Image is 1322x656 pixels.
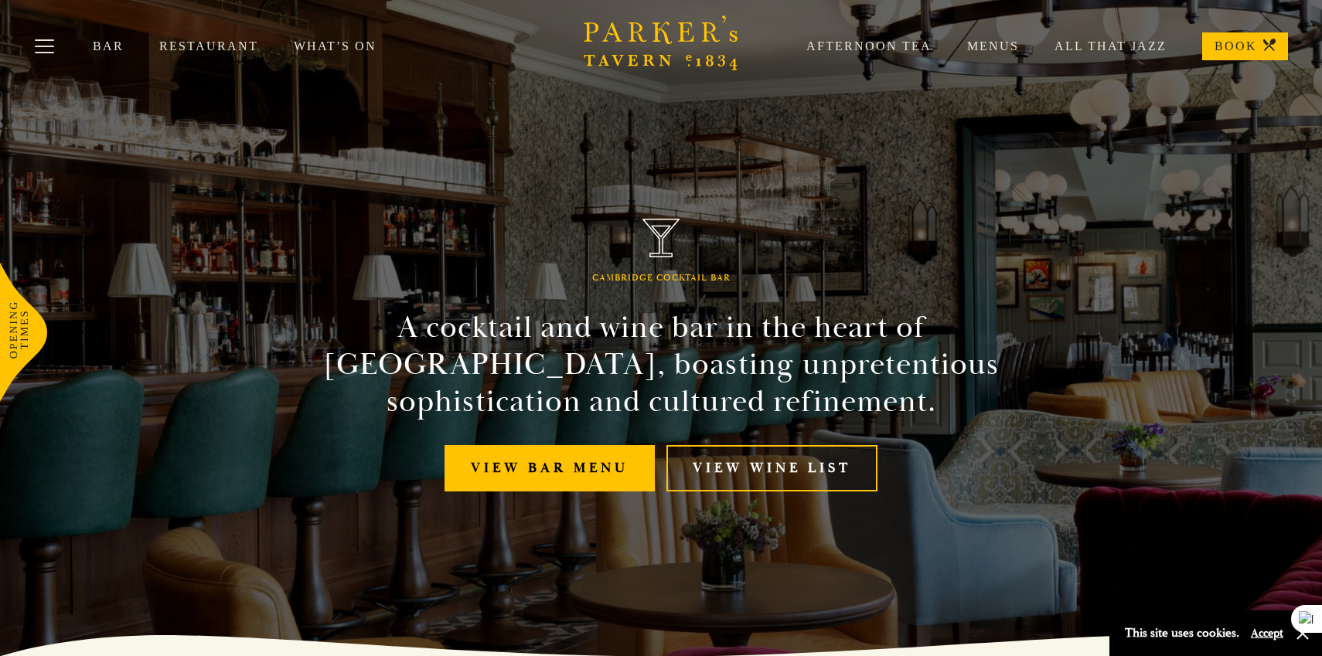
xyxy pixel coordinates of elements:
[1125,622,1239,644] p: This site uses cookies.
[1295,626,1310,641] button: Close and accept
[642,219,680,258] img: Parker's Tavern Brasserie Cambridge
[592,273,731,284] h1: Cambridge Cocktail Bar
[308,309,1014,420] h2: A cocktail and wine bar in the heart of [GEOGRAPHIC_DATA], boasting unpretentious sophistication ...
[666,445,877,492] a: View Wine List
[1251,626,1283,641] button: Accept
[445,445,655,492] a: View bar menu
